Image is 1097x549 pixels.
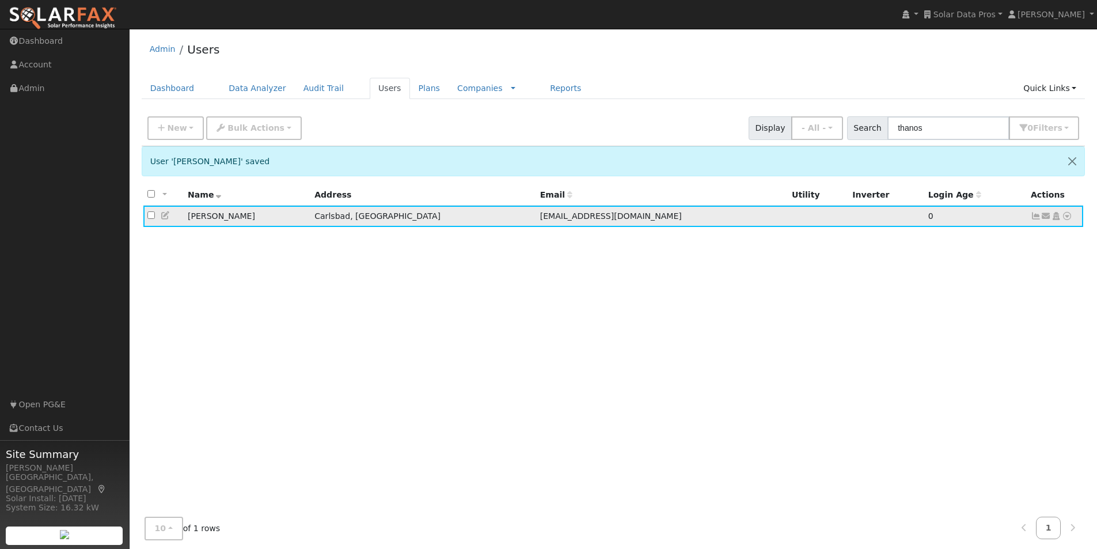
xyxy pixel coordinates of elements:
[749,116,792,140] span: Display
[150,157,270,166] span: User '[PERSON_NAME]' saved
[933,10,996,19] span: Solar Data Pros
[1060,147,1084,175] button: Close
[6,493,123,505] div: Solar Install: [DATE]
[6,446,123,462] span: Site Summary
[184,206,310,227] td: [PERSON_NAME]
[791,116,843,140] button: - All -
[541,78,590,99] a: Reports
[1009,116,1079,140] button: 0Filters
[792,189,844,201] div: Utility
[188,190,222,199] span: Name
[60,530,69,539] img: retrieve
[147,116,204,140] button: New
[9,6,117,31] img: SolarFax
[1036,517,1061,539] a: 1
[1041,210,1052,222] a: gregthanos@yahoo.com
[540,190,572,199] span: Email
[97,484,107,494] a: Map
[1062,210,1072,222] a: Other actions
[540,211,682,221] span: [EMAIL_ADDRESS][DOMAIN_NAME]
[887,116,1009,140] input: Search
[1015,78,1085,99] a: Quick Links
[1033,123,1062,132] span: Filter
[1031,189,1079,201] div: Actions
[295,78,352,99] a: Audit Trail
[847,116,888,140] span: Search
[220,78,295,99] a: Data Analyzer
[167,123,187,132] span: New
[187,43,219,56] a: Users
[6,462,123,474] div: [PERSON_NAME]
[1018,10,1085,19] span: [PERSON_NAME]
[161,211,171,220] a: Edit User
[928,211,933,221] span: 08/14/2025 12:42:16 PM
[6,471,123,495] div: [GEOGRAPHIC_DATA], [GEOGRAPHIC_DATA]
[370,78,410,99] a: Users
[145,517,183,540] button: 10
[410,78,449,99] a: Plans
[852,189,920,201] div: Inverter
[310,206,536,227] td: Carlsbad, [GEOGRAPHIC_DATA]
[1051,211,1061,221] a: Login As
[206,116,301,140] button: Bulk Actions
[6,502,123,514] div: System Size: 16.32 kW
[457,84,503,93] a: Companies
[928,190,981,199] span: Days since last login
[1057,123,1062,132] span: s
[314,189,532,201] div: Address
[155,524,166,533] span: 10
[150,44,176,54] a: Admin
[227,123,284,132] span: Bulk Actions
[142,78,203,99] a: Dashboard
[145,517,221,540] span: of 1 rows
[1031,211,1041,221] a: Not connected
